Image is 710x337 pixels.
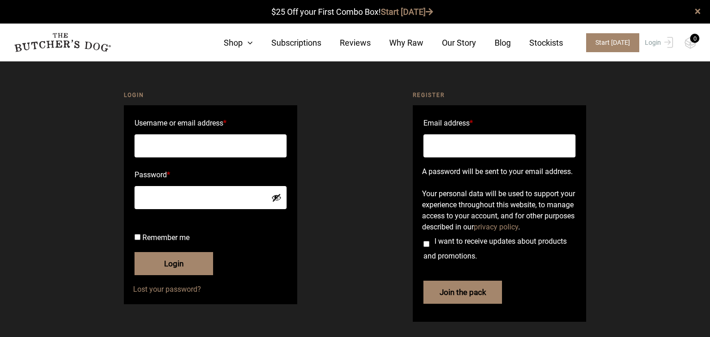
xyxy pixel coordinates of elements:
a: Shop [205,36,253,49]
p: A password will be sent to your email address. [422,166,577,177]
span: Start [DATE] [586,33,639,52]
button: Login [135,252,213,275]
label: Username or email address [135,116,287,131]
a: Why Raw [371,36,423,49]
span: I want to receive updates about products and promotions. [423,237,567,260]
a: Blog [476,36,511,49]
a: Lost your password? [133,284,288,295]
a: Start [DATE] [381,7,433,17]
label: Email address [423,116,473,131]
a: privacy policy [474,223,518,231]
input: Remember me [135,234,141,240]
button: Join the pack [423,281,502,304]
a: Stockists [511,36,563,49]
label: Password [135,168,287,182]
button: Show password [271,193,282,203]
img: TBD_Cart-Empty.png [685,37,696,49]
p: Your personal data will be used to support your experience throughout this website, to manage acc... [422,188,577,233]
span: Remember me [142,233,190,242]
a: Login [643,33,673,52]
a: Subscriptions [253,36,321,49]
input: I want to receive updates about products and promotions. [423,241,429,247]
a: close [695,6,701,17]
h2: Login [124,90,297,100]
a: Our Story [423,36,476,49]
div: 0 [690,34,699,43]
a: Start [DATE] [577,33,643,52]
h2: Register [413,90,586,100]
a: Reviews [321,36,371,49]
